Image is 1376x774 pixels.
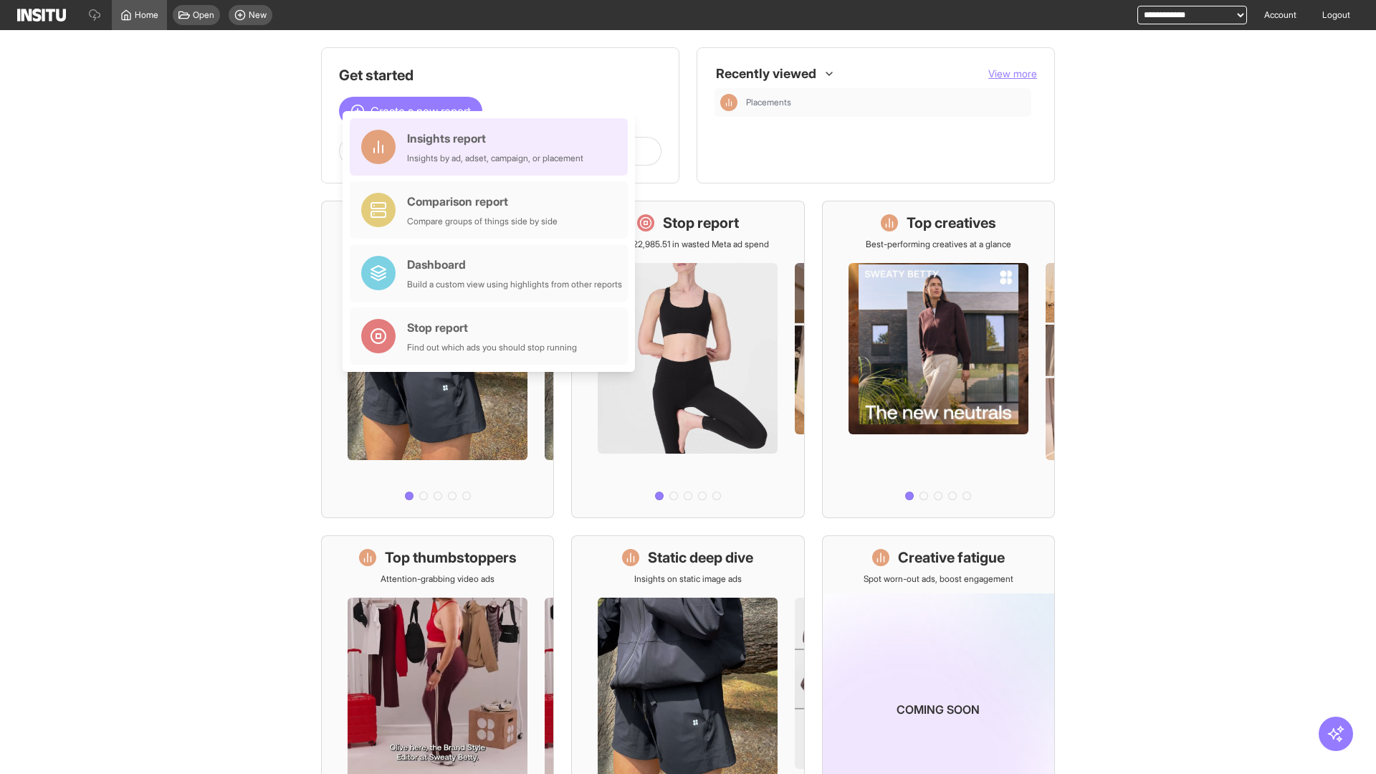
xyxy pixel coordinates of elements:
[249,9,267,21] span: New
[571,201,804,518] a: Stop reportSave £22,985.51 in wasted Meta ad spend
[339,65,661,85] h1: Get started
[407,342,577,353] div: Find out which ads you should stop running
[407,216,558,227] div: Compare groups of things side by side
[371,102,471,120] span: Create a new report
[339,97,482,125] button: Create a new report
[746,97,791,108] span: Placements
[321,201,554,518] a: What's live nowSee all active ads instantly
[746,97,1026,108] span: Placements
[407,153,583,164] div: Insights by ad, adset, campaign, or placement
[822,201,1055,518] a: Top creativesBest-performing creatives at a glance
[648,548,753,568] h1: Static deep dive
[135,9,158,21] span: Home
[193,9,214,21] span: Open
[407,130,583,147] div: Insights report
[407,256,622,273] div: Dashboard
[407,319,577,336] div: Stop report
[988,67,1037,80] span: View more
[17,9,66,21] img: Logo
[385,548,517,568] h1: Top thumbstoppers
[988,67,1037,81] button: View more
[381,573,494,585] p: Attention-grabbing video ads
[407,279,622,290] div: Build a custom view using highlights from other reports
[720,94,737,111] div: Insights
[607,239,769,250] p: Save £22,985.51 in wasted Meta ad spend
[907,213,996,233] h1: Top creatives
[663,213,739,233] h1: Stop report
[407,193,558,210] div: Comparison report
[634,573,742,585] p: Insights on static image ads
[866,239,1011,250] p: Best-performing creatives at a glance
